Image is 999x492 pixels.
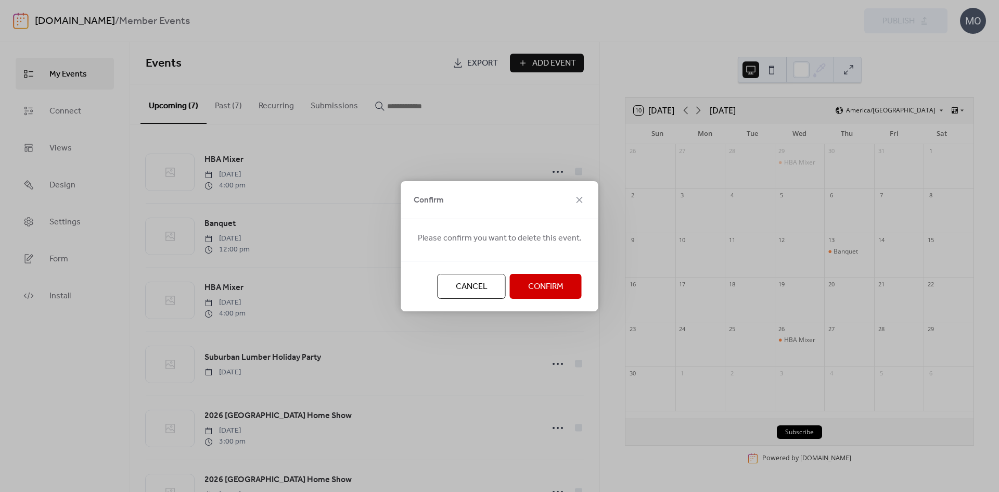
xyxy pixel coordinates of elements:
[456,281,488,293] span: Cancel
[414,194,444,207] span: Confirm
[418,232,582,245] span: Please confirm you want to delete this event.
[528,281,563,293] span: Confirm
[510,274,582,299] button: Confirm
[438,274,506,299] button: Cancel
